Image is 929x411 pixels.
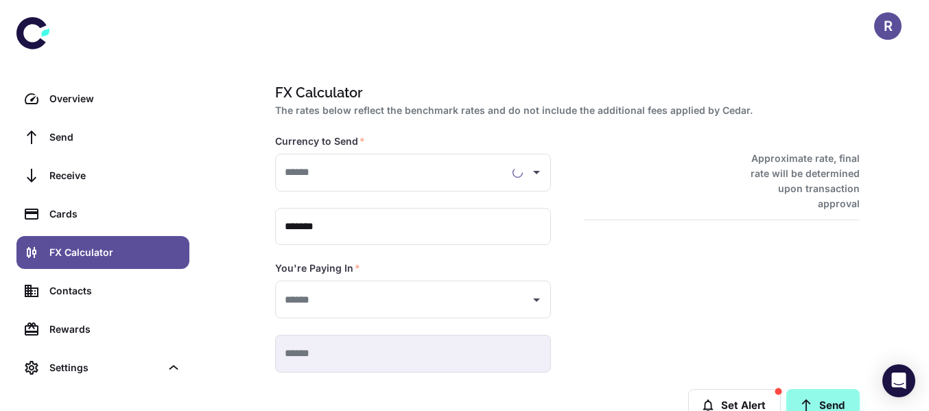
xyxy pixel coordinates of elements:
div: Receive [49,168,181,183]
div: Contacts [49,283,181,298]
div: Settings [49,360,161,375]
h1: FX Calculator [275,82,854,103]
a: FX Calculator [16,236,189,269]
a: Overview [16,82,189,115]
div: Settings [16,351,189,384]
div: Cards [49,207,181,222]
a: Receive [16,159,189,192]
div: Rewards [49,322,181,337]
div: Overview [49,91,181,106]
a: Contacts [16,274,189,307]
div: FX Calculator [49,245,181,260]
h6: Approximate rate, final rate will be determined upon transaction approval [736,151,860,211]
a: Rewards [16,313,189,346]
a: Send [16,121,189,154]
label: Currency to Send [275,134,365,148]
button: Open [527,163,546,182]
label: You're Paying In [275,261,360,275]
div: Send [49,130,181,145]
div: Open Intercom Messenger [882,364,915,397]
button: Open [527,290,546,309]
button: R [874,12,902,40]
a: Cards [16,198,189,231]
